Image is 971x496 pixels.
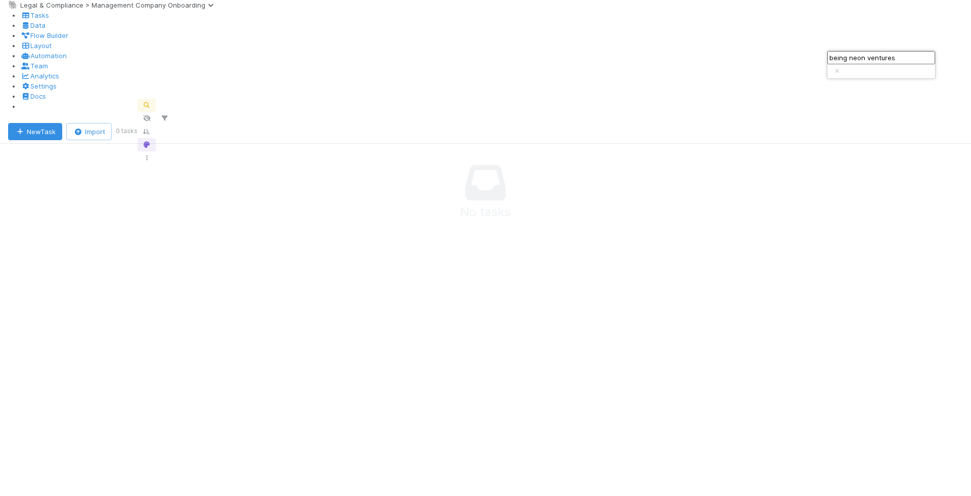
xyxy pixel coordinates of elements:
span: Legal & Compliance > Management Company Onboarding [20,1,217,9]
span: Flow Builder [20,31,68,39]
span: Tasks [20,11,49,19]
a: Settings [20,82,57,90]
a: Team [20,62,48,70]
button: NewTask [8,123,62,140]
a: Analytics [20,72,59,80]
span: 🐘 [8,1,18,9]
button: Import [66,123,112,140]
a: Automation [20,52,67,60]
a: Docs [20,92,46,100]
a: Data [20,21,46,29]
input: Search... [827,51,935,64]
small: 0 tasks [116,127,138,136]
a: Layout [20,42,52,50]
